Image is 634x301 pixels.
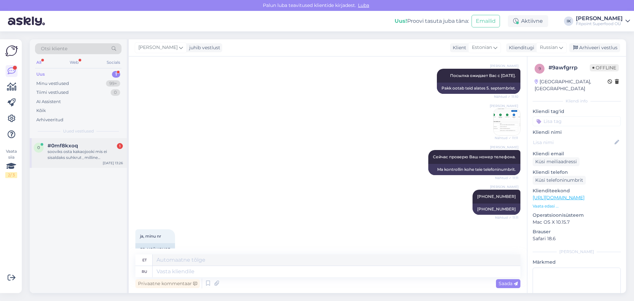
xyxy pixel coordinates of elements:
span: Russian [540,44,558,51]
span: Otsi kliente [41,45,67,52]
div: да, мой номер [135,243,175,254]
input: Lisa tag [533,116,621,126]
div: 1 [117,143,123,149]
button: Emailid [472,15,500,27]
a: [PERSON_NAME]Fitpoint Superfood OÜ [576,16,630,26]
div: Minu vestlused [36,80,69,87]
div: Küsi telefoninumbrit [533,176,586,185]
p: Kliendi email [533,150,621,157]
div: Uus [36,71,45,78]
div: Klienditugi [506,44,534,51]
div: All [35,58,43,67]
div: ru [142,266,147,277]
div: AI Assistent [36,98,61,105]
div: Küsi meiliaadressi [533,157,580,166]
span: [PERSON_NAME] [490,184,518,189]
div: 1 [112,71,120,78]
span: [PERSON_NAME] [490,103,518,108]
span: Nähtud ✓ 11:11 [494,215,518,220]
div: [PHONE_NUMBER] [473,204,520,215]
span: Nähtud ✓ 11:11 [493,135,518,140]
div: [GEOGRAPHIC_DATA], [GEOGRAPHIC_DATA] [535,78,608,92]
div: [PERSON_NAME] [576,16,623,21]
span: Estonian [472,44,492,51]
b: Uus! [395,18,407,24]
div: [PERSON_NAME] [533,249,621,255]
div: Privaatne kommentaar [135,279,200,288]
div: 99+ [106,80,120,87]
p: Märkmed [533,259,621,266]
div: Arhiveeri vestlus [569,43,620,52]
span: [PHONE_NUMBER] [477,194,516,199]
div: Arhiveeritud [36,117,63,123]
div: sooviks osta kakaojooki mis ei sisaldaks suhkrut , milline olemasolevates on parim [48,149,123,161]
p: Mac OS X 10.15.7 [533,219,621,226]
span: Uued vestlused [63,128,94,134]
div: et [142,254,147,266]
div: Ma kontrollin kohe teie telefoninumbrit. [428,164,520,175]
p: Vaata edasi ... [533,203,621,209]
div: Proovi tasuta juba täna: [395,17,469,25]
p: Kliendi nimi [533,129,621,136]
p: Brauser [533,228,621,235]
div: Socials [105,58,122,67]
span: Nähtud ✓ 11:10 [494,94,518,99]
div: 0 [111,89,120,96]
div: Aktiivne [508,15,548,27]
div: Pakk ootab teid alates 5. septembrist. [437,83,520,94]
img: Askly Logo [5,45,18,57]
span: Luba [356,2,371,8]
span: ja, minu nr [140,234,161,239]
div: Kliendi info [533,98,621,104]
div: 2 / 3 [5,172,17,178]
input: Lisa nimi [533,139,613,146]
span: Offline [590,64,619,71]
span: Посылка ожидает Вас с [DATE]. [450,73,516,78]
div: Fitpoint Superfood OÜ [576,21,623,26]
span: [PERSON_NAME] [138,44,178,51]
div: Tiimi vestlused [36,89,69,96]
p: Kliendi tag'id [533,108,621,115]
div: IK [564,17,573,26]
div: [DATE] 13:26 [103,161,123,166]
span: [PERSON_NAME] [490,145,518,150]
div: Vaata siia [5,148,17,178]
div: Web [68,58,80,67]
div: juhib vestlust [187,44,220,51]
span: Saada [499,281,518,286]
img: Attachment [494,109,520,135]
p: Kliendi telefon [533,169,621,176]
p: Operatsioonisüsteem [533,212,621,219]
a: [URL][DOMAIN_NAME] [533,195,584,201]
p: Klienditeekond [533,187,621,194]
div: Kõik [36,107,46,114]
span: Сейчас проверю Ваш номер телефона. [433,154,516,159]
div: # 9awfgrrp [548,64,590,72]
span: #0mf8kxoq [48,143,78,149]
span: [PERSON_NAME] [490,63,518,68]
div: Klient [450,44,466,51]
span: 0 [37,145,40,150]
span: 9 [539,66,541,71]
p: Safari 18.6 [533,235,621,242]
span: Nähtud ✓ 11:11 [494,175,518,180]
